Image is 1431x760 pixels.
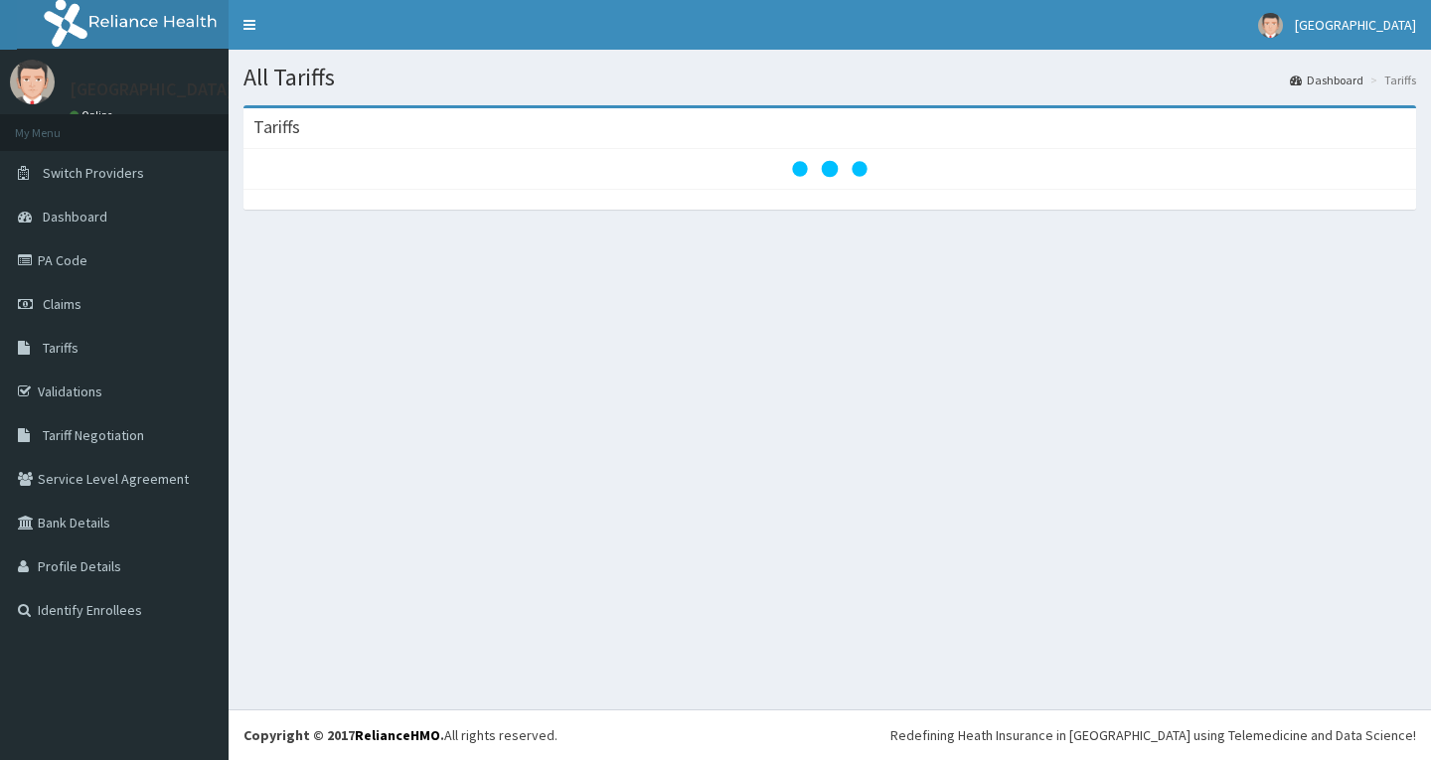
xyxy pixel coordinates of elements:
[70,108,117,122] a: Online
[1295,16,1416,34] span: [GEOGRAPHIC_DATA]
[43,426,144,444] span: Tariff Negotiation
[1365,72,1416,88] li: Tariffs
[43,295,81,313] span: Claims
[355,726,440,744] a: RelianceHMO
[43,208,107,226] span: Dashboard
[10,60,55,104] img: User Image
[43,164,144,182] span: Switch Providers
[243,65,1416,90] h1: All Tariffs
[229,709,1431,760] footer: All rights reserved.
[43,339,79,357] span: Tariffs
[253,118,300,136] h3: Tariffs
[790,129,870,209] svg: audio-loading
[243,726,444,744] strong: Copyright © 2017 .
[890,725,1416,745] div: Redefining Heath Insurance in [GEOGRAPHIC_DATA] using Telemedicine and Data Science!
[1258,13,1283,38] img: User Image
[70,80,234,98] p: [GEOGRAPHIC_DATA]
[1290,72,1363,88] a: Dashboard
